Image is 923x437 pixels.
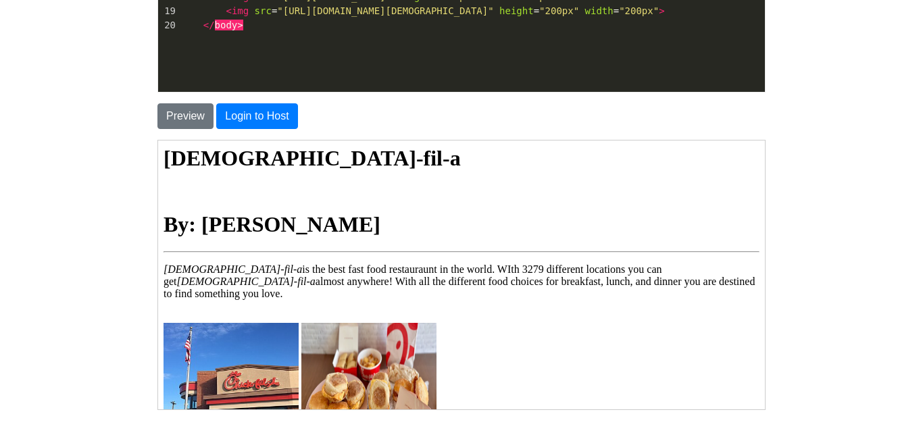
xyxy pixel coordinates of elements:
em: [DEMOGRAPHIC_DATA]-fil-a [5,123,144,134]
em: [DEMOGRAPHIC_DATA]-fil-a [19,135,157,147]
span: src [255,5,272,16]
img: intro-1738267763.webp [143,182,278,317]
p: is the best fast food restauraunt in the world. WIth 3279 different locations you can get almost ... [5,123,601,159]
span: "200px" [539,5,579,16]
div: 19 [158,4,178,18]
span: < [226,5,231,16]
span: > [237,20,243,30]
span: </ [203,20,215,30]
span: img [232,5,249,16]
span: height [499,5,534,16]
h1: By: [PERSON_NAME] [5,72,601,97]
button: Login to Host [216,103,297,129]
span: width [585,5,614,16]
span: "[URL][DOMAIN_NAME][DEMOGRAPHIC_DATA]" [277,5,493,16]
div: 20 [158,18,178,32]
span: body [215,20,238,30]
span: "200px" [619,5,659,16]
span: > [659,5,664,16]
srong: [DEMOGRAPHIC_DATA]-fil-a [5,5,303,30]
span: = = = [180,5,665,16]
button: Preview [157,103,214,129]
img: 250px-Chick-fil-A.jpg [5,182,141,317]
